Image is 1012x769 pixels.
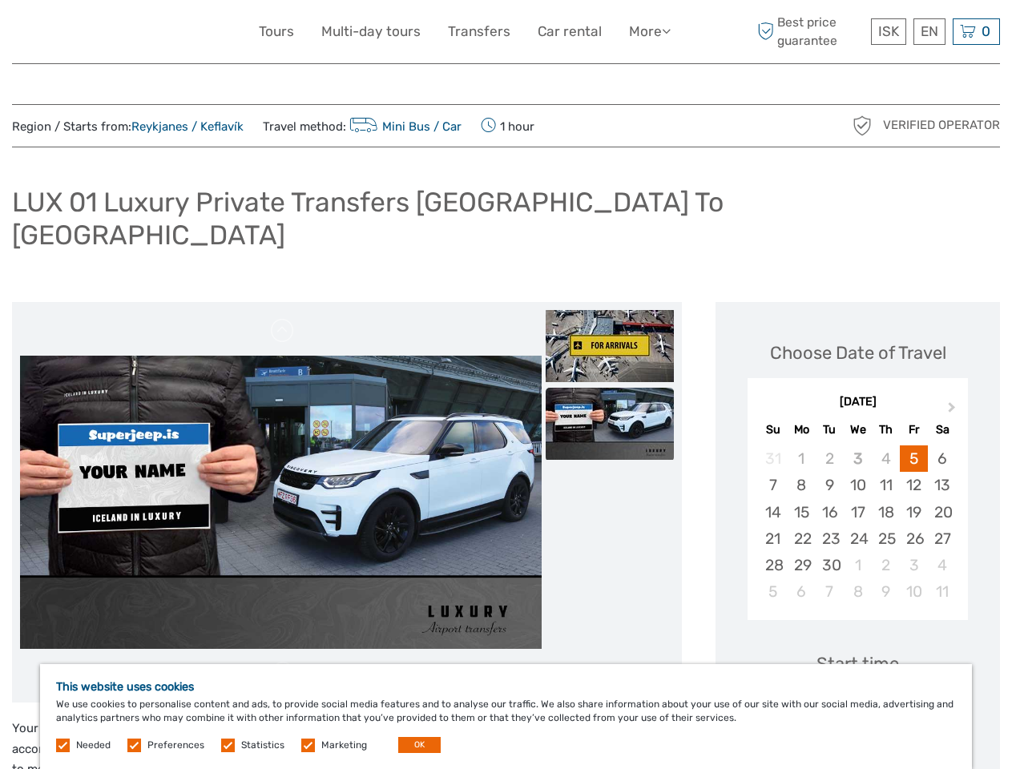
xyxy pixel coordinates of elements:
div: month 2025-09 [752,445,962,605]
div: Choose Thursday, October 2nd, 2025 [872,552,900,578]
div: Choose Friday, September 19th, 2025 [900,499,928,525]
span: Region / Starts from: [12,119,244,135]
button: Next Month [941,398,966,424]
span: Best price guarantee [753,14,867,49]
div: Choose Saturday, September 13th, 2025 [928,472,956,498]
div: Choose Tuesday, September 30th, 2025 [816,552,844,578]
img: 16fb447c7d50440eaa484c9a0dbf045b_main_slider.jpeg [20,356,542,649]
div: Choose Tuesday, September 9th, 2025 [816,472,844,498]
div: Choose Tuesday, September 16th, 2025 [816,499,844,525]
span: Travel method: [263,115,462,137]
span: 0 [979,23,993,39]
div: Not available Wednesday, September 3rd, 2025 [844,445,872,472]
div: Su [759,419,787,441]
div: Choose Tuesday, October 7th, 2025 [816,578,844,605]
div: Start time [816,651,899,676]
div: Choose Friday, October 3rd, 2025 [900,552,928,578]
label: Marketing [321,739,367,752]
div: Choose Sunday, September 28th, 2025 [759,552,787,578]
div: Choose Friday, September 12th, 2025 [900,472,928,498]
div: Choose Sunday, September 7th, 2025 [759,472,787,498]
div: Choose Wednesday, October 1st, 2025 [844,552,872,578]
div: Choose Monday, October 6th, 2025 [788,578,816,605]
label: Preferences [147,739,204,752]
div: Choose Wednesday, October 8th, 2025 [844,578,872,605]
button: Open LiveChat chat widget [184,25,204,44]
div: Not available Thursday, September 4th, 2025 [872,445,900,472]
div: Choose Saturday, September 27th, 2025 [928,525,956,552]
div: Not available Tuesday, September 2nd, 2025 [816,445,844,472]
a: Multi-day tours [321,20,421,43]
label: Needed [76,739,111,752]
img: 16fb447c7d50440eaa484c9a0dbf045b_slider_thumbnail.jpeg [546,388,674,460]
div: Choose Tuesday, September 23rd, 2025 [816,525,844,552]
h1: LUX 01 Luxury Private Transfers [GEOGRAPHIC_DATA] To [GEOGRAPHIC_DATA] [12,186,1000,251]
img: d17cabca94be4cdf9a944f0c6cf5d444_slider_thumbnail.jpg [546,310,674,382]
div: Choose Saturday, September 20th, 2025 [928,499,956,525]
a: Transfers [448,20,510,43]
div: Choose Friday, September 5th, 2025 [900,445,928,472]
div: EN [913,18,945,45]
div: Choose Saturday, October 4th, 2025 [928,552,956,578]
button: OK [398,737,441,753]
div: Choose Monday, September 22nd, 2025 [788,525,816,552]
div: Choose Saturday, October 11th, 2025 [928,578,956,605]
div: Choose Monday, September 8th, 2025 [788,472,816,498]
div: Choose Wednesday, September 17th, 2025 [844,499,872,525]
div: Choose Thursday, October 9th, 2025 [872,578,900,605]
div: Choose Monday, September 29th, 2025 [788,552,816,578]
div: Not available Sunday, August 31st, 2025 [759,445,787,472]
a: More [629,20,671,43]
a: Tours [259,20,294,43]
a: Car rental [538,20,602,43]
div: We [844,419,872,441]
div: Choose Thursday, September 18th, 2025 [872,499,900,525]
div: Choose Wednesday, September 24th, 2025 [844,525,872,552]
div: Fr [900,419,928,441]
div: Tu [816,419,844,441]
div: [DATE] [748,394,968,411]
div: Choose Date of Travel [770,340,946,365]
div: Choose Wednesday, September 10th, 2025 [844,472,872,498]
p: We're away right now. Please check back later! [22,28,181,41]
a: Reykjanes / Keflavík [131,119,244,134]
div: Choose Monday, September 15th, 2025 [788,499,816,525]
div: Choose Sunday, September 21st, 2025 [759,525,787,552]
span: ISK [878,23,899,39]
a: Mini Bus / Car [346,119,462,134]
img: verified_operator_grey_128.png [849,113,875,139]
div: Choose Friday, September 26th, 2025 [900,525,928,552]
div: Choose Sunday, October 5th, 2025 [759,578,787,605]
span: Verified Operator [883,117,1000,134]
div: Th [872,419,900,441]
span: 1 hour [481,115,534,137]
div: Sa [928,419,956,441]
h5: This website uses cookies [56,680,956,694]
div: Choose Thursday, September 11th, 2025 [872,472,900,498]
div: Choose Sunday, September 14th, 2025 [759,499,787,525]
div: Mo [788,419,816,441]
div: We use cookies to personalise content and ads, to provide social media features and to analyse ou... [40,664,972,769]
label: Statistics [241,739,284,752]
div: Choose Saturday, September 6th, 2025 [928,445,956,472]
div: Choose Thursday, September 25th, 2025 [872,525,900,552]
div: Not available Monday, September 1st, 2025 [788,445,816,472]
div: Choose Friday, October 10th, 2025 [900,578,928,605]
